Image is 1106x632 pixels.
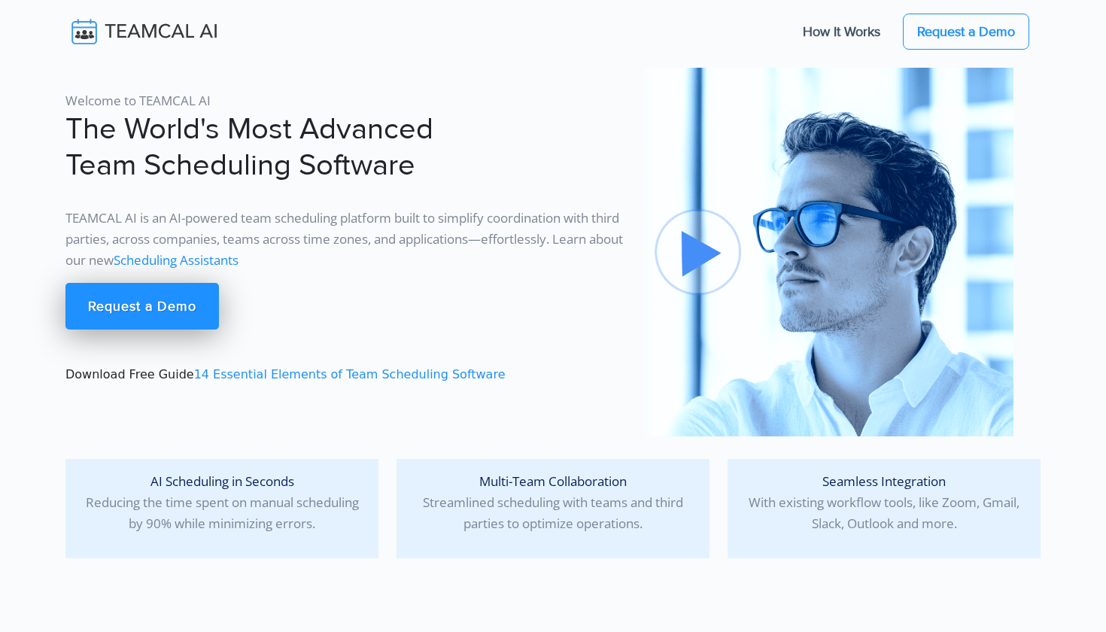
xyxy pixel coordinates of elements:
[740,471,1029,534] p: With existing workflow tools, like Zoom, Gmail, Slack, Outlook and more.
[194,367,506,381] a: 14 Essential Elements of Team Scheduling Software
[903,14,1029,50] a: Request a Demo
[56,68,636,436] div: Download Free Guide
[645,68,1013,436] img: pic
[409,471,697,534] p: Streamlined scheduling with teams and third parties to optimize operations.
[65,208,627,271] p: TEAMCAL AI is an AI-powered team scheduling platform built to simplify coordination with third pa...
[65,111,627,184] h1: The World's Most Advanced Team Scheduling Software
[788,16,895,47] a: How It Works
[150,472,294,490] span: AI Scheduling in Seconds
[77,471,366,534] p: Reducing the time spent on manual scheduling by 90% while minimizing errors.
[479,472,627,490] span: Multi-Team Collaboration
[65,90,627,111] p: Welcome to TEAMCAL AI
[822,472,946,490] span: Seamless Integration
[65,283,219,330] a: Request a Demo
[114,251,239,269] a: Scheduling Assistants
